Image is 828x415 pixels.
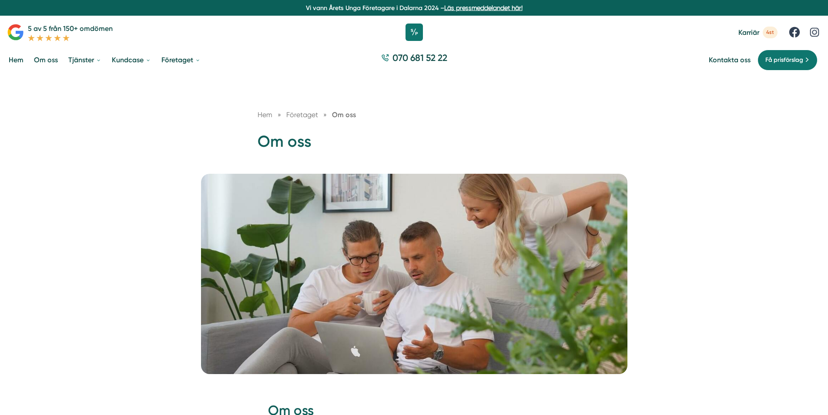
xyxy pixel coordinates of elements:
span: 4st [763,27,778,38]
span: Karriär [738,28,759,37]
span: Företaget [286,111,318,119]
a: 070 681 52 22 [378,51,451,68]
a: Kundcase [110,49,153,71]
a: Kontakta oss [709,56,751,64]
img: Smartproduktion, [201,174,627,374]
span: » [323,109,327,120]
span: » [278,109,281,120]
a: Karriär 4st [738,27,778,38]
a: Hem [7,49,25,71]
a: Tjänster [67,49,103,71]
a: Läs pressmeddelandet här! [444,4,523,11]
span: Få prisförslag [765,55,803,65]
a: Om oss [32,49,60,71]
a: Om oss [332,111,356,119]
p: Vi vann Årets Unga Företagare i Dalarna 2024 – [3,3,825,12]
a: Hem [258,111,272,119]
a: Få prisförslag [758,50,818,71]
h1: Om oss [258,131,571,159]
a: Företaget [160,49,202,71]
a: Företaget [286,111,320,119]
p: 5 av 5 från 150+ omdömen [28,23,113,34]
nav: Breadcrumb [258,109,571,120]
span: 070 681 52 22 [392,51,447,64]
